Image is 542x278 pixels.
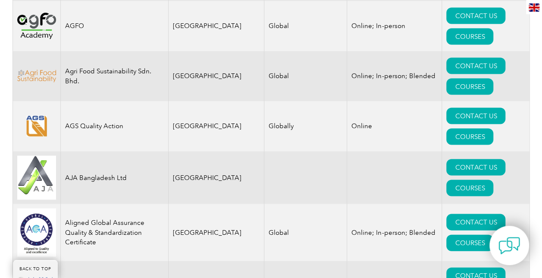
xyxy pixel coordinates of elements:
a: CONTACT US [446,214,505,230]
img: f9836cf2-be2c-ed11-9db1-00224814fd52-logo.png [17,69,56,82]
a: COURSES [446,180,493,196]
a: CONTACT US [446,7,505,24]
td: AGFO [60,1,168,51]
img: 2d900779-188b-ea11-a811-000d3ae11abd-logo.png [17,13,56,38]
td: Online; In-person [347,1,442,51]
td: Online; In-person; Blended [347,204,442,261]
td: Online; In-person; Blended [347,51,442,101]
a: COURSES [446,234,493,251]
a: CONTACT US [446,57,505,74]
img: contact-chat.png [498,235,520,256]
img: 049e7a12-d1a0-ee11-be37-00224893a058-logo.jpg [17,208,56,256]
a: CONTACT US [446,159,505,175]
td: Global [264,51,347,101]
a: CONTACT US [446,107,505,124]
a: BACK TO TOP [13,260,58,278]
td: [GEOGRAPHIC_DATA] [168,204,264,261]
td: Agri Food Sustainability Sdn. Bhd. [60,51,168,101]
a: COURSES [446,78,493,95]
td: [GEOGRAPHIC_DATA] [168,1,264,51]
td: [GEOGRAPHIC_DATA] [168,51,264,101]
td: [GEOGRAPHIC_DATA] [168,101,264,151]
td: Global [264,1,347,51]
a: COURSES [446,128,493,145]
img: e9ac0e2b-848c-ef11-8a6a-00224810d884-logo.jpg [17,155,56,200]
td: AJA Bangladesh Ltd [60,151,168,204]
td: Aligned Global Assurance Quality & Standardization Certificate [60,204,168,261]
img: en [529,3,539,12]
td: AGS Quality Action [60,101,168,151]
td: Online [347,101,442,151]
td: [GEOGRAPHIC_DATA] [168,151,264,204]
a: COURSES [446,28,493,44]
td: Globally [264,101,347,151]
td: Global [264,204,347,261]
img: e8128bb3-5a91-eb11-b1ac-002248146a66-logo.png [17,115,56,136]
